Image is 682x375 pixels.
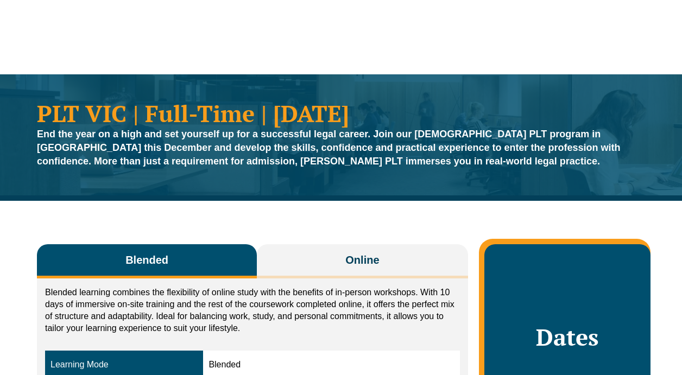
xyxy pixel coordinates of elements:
[495,323,640,351] h2: Dates
[45,287,460,334] p: Blended learning combines the flexibility of online study with the benefits of in-person workshop...
[37,129,621,167] strong: End the year on a high and set yourself up for a successful legal career. Join our [DEMOGRAPHIC_D...
[209,359,454,371] div: Blended
[345,252,379,268] span: Online
[125,252,168,268] span: Blended
[50,359,198,371] div: Learning Mode
[37,101,645,125] h1: PLT VIC | Full-Time | [DATE]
